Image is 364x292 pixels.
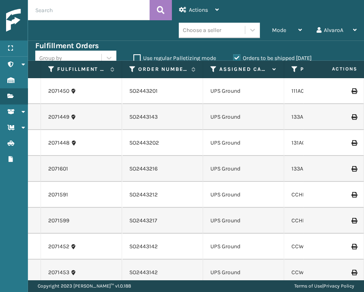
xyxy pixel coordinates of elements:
[294,283,322,289] a: Terms of Use
[122,104,203,130] td: SO2443143
[48,139,70,147] a: 2071448
[183,26,221,34] div: Choose a seller
[138,66,187,73] label: Order Number
[203,208,284,234] td: UPS Ground
[351,244,356,249] i: Print Label
[203,78,284,104] td: UPS Ground
[291,165,322,172] a: 133A013NVY
[189,6,208,13] span: Actions
[291,217,345,224] a: CCHRFKS2M26DGRA
[133,55,216,62] label: Use regular Palletizing mode
[351,114,356,120] i: Print Label
[203,104,284,130] td: UPS Ground
[48,243,69,251] a: 2071452
[351,166,356,172] i: Print Label
[300,66,349,73] label: Product SKU
[317,20,357,40] div: AlvaroA
[6,9,79,32] img: logo
[122,156,203,182] td: SO2443216
[351,218,356,224] i: Print Label
[122,130,203,156] td: SO2443202
[48,269,69,277] a: 2071453
[219,66,268,73] label: Assigned Carrier Service
[291,269,337,276] a: CCWENKS1BLURA
[122,78,203,104] td: SO2443201
[351,88,356,94] i: Print Label
[48,217,69,225] a: 2071599
[122,260,203,286] td: SO2443142
[291,87,323,94] a: 111A049CRM
[291,191,345,198] a: CCHRFKS3M26DGRA
[203,182,284,208] td: UPS Ground
[122,234,203,260] td: SO2443142
[48,113,69,121] a: 2071449
[203,260,284,286] td: UPS Ground
[38,280,131,292] p: Copyright 2023 [PERSON_NAME]™ v 1.0.188
[35,41,98,51] h3: Fulfillment Orders
[203,130,284,156] td: UPS Ground
[48,165,68,173] a: 2071601
[272,27,286,34] span: Mode
[39,54,62,62] div: Group by
[351,140,356,146] i: Print Label
[48,191,68,199] a: 2071591
[291,243,337,250] a: CCWENKS1BLURA
[48,87,69,95] a: 2071450
[122,182,203,208] td: SO2443212
[291,139,321,146] a: 131A013NVY
[57,66,106,73] label: Fulfillment Order Id
[203,156,284,182] td: UPS Ground
[306,62,362,76] span: Actions
[122,208,203,234] td: SO2443217
[203,234,284,260] td: UPS Ground
[291,113,323,120] a: 133A013BRN
[294,280,354,292] div: |
[351,270,356,275] i: Print Label
[233,55,312,62] label: Orders to be shipped [DATE]
[351,192,356,198] i: Print Label
[323,283,354,289] a: Privacy Policy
